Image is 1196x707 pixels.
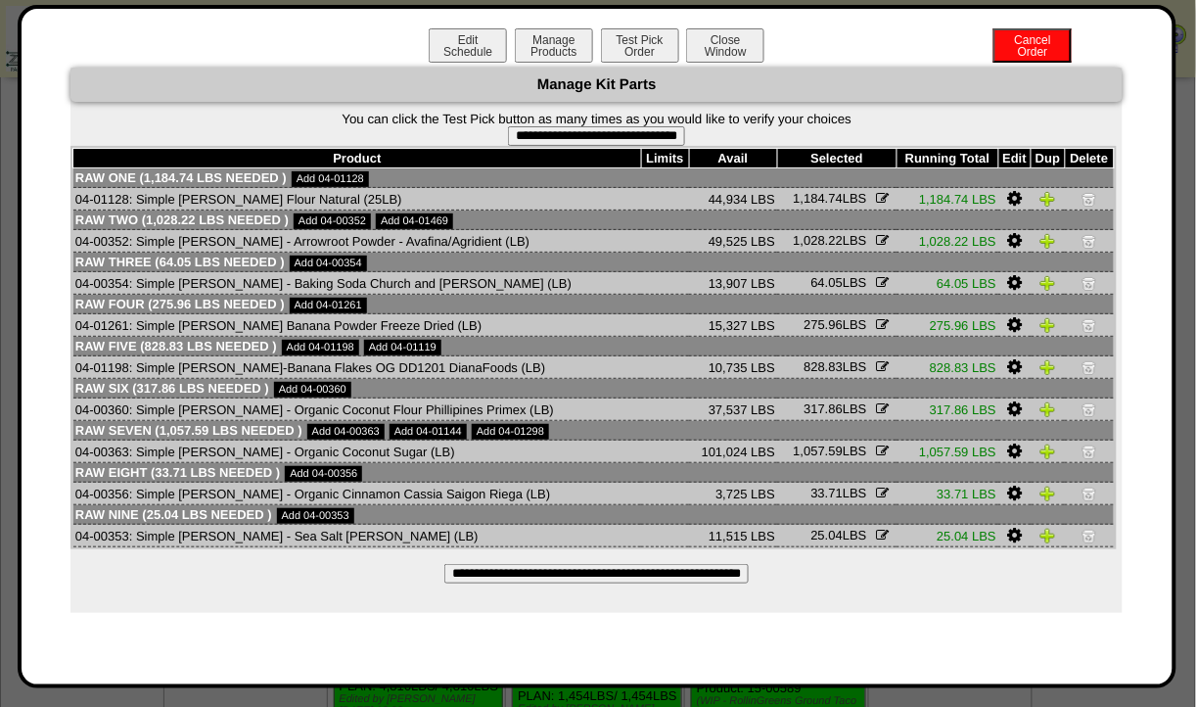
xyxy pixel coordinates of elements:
[277,508,354,524] a: Add 04-00353
[1081,275,1097,291] img: Delete Item
[811,275,867,290] span: LBS
[73,149,641,168] th: Product
[804,401,843,416] span: 317.86
[285,466,362,482] a: Add 04-00356
[689,149,777,168] th: Avail
[73,337,1114,356] td: Raw Five (828.83 LBS needed )
[1040,444,1056,459] img: Duplicate Item
[689,483,777,505] td: 3,725 LBS
[1081,401,1097,417] img: Delete Item
[73,525,641,547] td: 04-00353: Simple [PERSON_NAME] - Sea Salt [PERSON_NAME] (LB)
[601,28,679,63] button: Test PickOrder
[811,528,867,542] span: LBS
[1081,528,1097,543] img: Delete Item
[290,256,367,271] a: Add 04-00354
[294,213,371,229] a: Add 04-00352
[307,424,385,440] a: Add 04-00363
[804,359,843,374] span: 828.83
[794,233,867,248] span: LBS
[364,340,441,355] a: Add 04-01119
[429,28,507,63] button: EditSchedule
[1040,359,1056,375] img: Duplicate Item
[1065,149,1114,168] th: Delete
[897,399,998,421] td: 317.86 LBS
[292,171,369,187] a: Add 04-01128
[1081,317,1097,333] img: Delete Item
[1040,486,1056,501] img: Duplicate Item
[686,28,764,63] button: CloseWindow
[811,275,844,290] span: 64.05
[811,528,844,542] span: 25.04
[1040,275,1056,291] img: Duplicate Item
[1081,444,1097,459] img: Delete Item
[684,44,766,59] a: CloseWindow
[689,356,777,379] td: 10,735 LBS
[804,401,866,416] span: LBS
[282,340,359,355] a: Add 04-01198
[73,441,641,463] td: 04-00363: Simple [PERSON_NAME] - Organic Coconut Sugar (LB)
[897,441,998,463] td: 1,057.59 LBS
[73,421,1114,441] td: Raw Seven (1,057.59 LBS needed )
[689,314,777,337] td: 15,327 LBS
[689,230,777,253] td: 49,525 LBS
[1040,528,1056,543] img: Duplicate Item
[794,444,844,458] span: 1,057.59
[689,272,777,295] td: 13,907 LBS
[1040,233,1056,249] img: Duplicate Item
[73,253,1114,272] td: Raw Three (64.05 LBS needed )
[641,149,689,168] th: Limits
[897,483,998,505] td: 33.71 LBS
[73,211,1114,230] td: Raw Two (1,028.22 LBS needed )
[73,272,641,295] td: 04-00354: Simple [PERSON_NAME] - Baking Soda Church and [PERSON_NAME] (LB)
[73,399,641,421] td: 04-00360: Simple [PERSON_NAME] - Organic Coconut Flour Phillipines Primex (LB)
[794,233,844,248] span: 1,028.22
[897,356,998,379] td: 828.83 LBS
[70,112,1123,146] form: You can click the Test Pick button as many times as you would like to verify your choices
[73,356,641,379] td: 04-01198: Simple [PERSON_NAME]-Banana Flakes OG DD1201 DianaFoods (LB)
[73,463,1114,483] td: Raw Eight (33.71 LBS needed )
[290,298,367,313] a: Add 04-01261
[897,314,998,337] td: 275.96 LBS
[1040,401,1056,417] img: Duplicate Item
[777,149,897,168] th: Selected
[804,317,866,332] span: LBS
[897,230,998,253] td: 1,028.22 LBS
[1040,317,1056,333] img: Duplicate Item
[897,272,998,295] td: 64.05 LBS
[1032,149,1065,168] th: Dup
[73,314,641,337] td: 04-01261: Simple [PERSON_NAME] Banana Powder Freeze Dried (LB)
[794,191,844,206] span: 1,184.74
[811,486,867,500] span: LBS
[376,213,453,229] a: Add 04-01469
[689,525,777,547] td: 11,515 LBS
[993,28,1072,63] button: CancelOrder
[472,424,549,440] a: Add 04-01298
[274,382,351,398] a: Add 04-00360
[73,483,641,505] td: 04-00356: Simple [PERSON_NAME] - Organic Cinnamon Cassia Saigon Riega (LB)
[73,168,1114,188] td: Raw One (1,184.74 LBS needed )
[73,505,1114,525] td: Raw Nine (25.04 LBS needed )
[897,149,998,168] th: Running Total
[1081,191,1097,207] img: Delete Item
[70,68,1123,102] div: Manage Kit Parts
[689,441,777,463] td: 101,024 LBS
[1040,191,1056,207] img: Duplicate Item
[897,188,998,211] td: 1,184.74 LBS
[1081,486,1097,501] img: Delete Item
[998,149,1032,168] th: Edit
[1081,233,1097,249] img: Delete Item
[73,295,1114,314] td: Raw Four (275.96 LBS needed )
[794,444,867,458] span: LBS
[804,359,866,374] span: LBS
[804,317,843,332] span: 275.96
[811,486,844,500] span: 33.71
[73,379,1114,399] td: Raw Six (317.86 LBS needed )
[515,28,593,63] button: ManageProducts
[1081,359,1097,375] img: Delete Item
[73,188,641,211] td: 04-01128: Simple [PERSON_NAME] Flour Natural (25LB)
[73,230,641,253] td: 04-00352: Simple [PERSON_NAME] - Arrowroot Powder - Avafina/Agridient (LB)
[390,424,467,440] a: Add 04-01144
[794,191,867,206] span: LBS
[689,188,777,211] td: 44,934 LBS
[897,525,998,547] td: 25.04 LBS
